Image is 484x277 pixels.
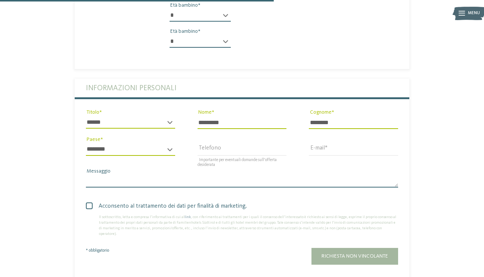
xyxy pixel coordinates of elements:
[91,202,398,211] span: Acconsento al trattamento dei dati per finalità di marketing.
[311,248,398,265] button: Richiesta non vincolante
[184,215,191,219] a: link
[86,79,398,97] label: Informazioni personali
[86,214,398,237] div: Il sottoscritto, letta e compresa l’informativa di cui al , con riferimento ai trattamenti per i ...
[322,254,388,259] span: Richiesta non vincolante
[198,158,277,167] span: Importante per eventuali domande sull’offerta desiderata
[86,248,109,253] span: * obbligatorio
